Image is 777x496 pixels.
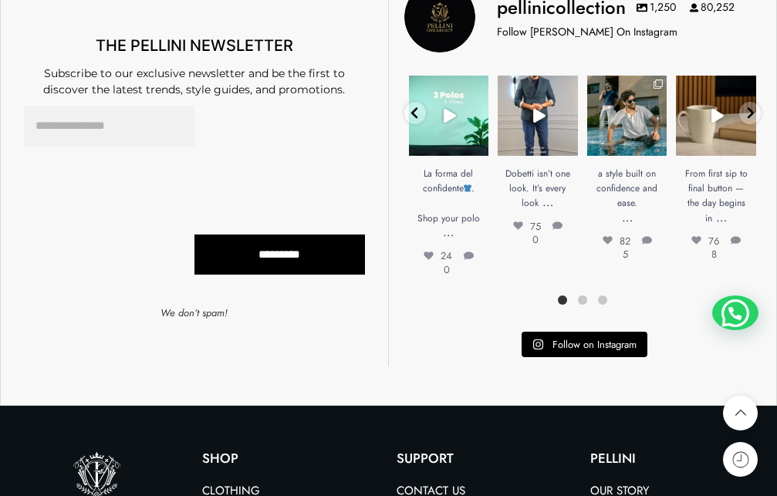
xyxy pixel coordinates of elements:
iframe: reCAPTCHA [194,106,321,217]
a: … [443,223,454,241]
a: … [716,208,727,226]
span: Subscribe to our exclusive newsletter and be the first to discover the latest trends, style guide... [43,66,345,96]
a: … [542,193,553,211]
span: From first sip to final button — the day begins in [685,167,748,225]
a: Instagram Follow on Instagram [522,332,647,358]
span: Dobetti isn’t one look. It’s every look [505,167,570,210]
span: 24 [424,248,452,263]
p: SUPPORT [397,452,576,465]
span: 8 [711,234,745,262]
p: Follow [PERSON_NAME] On Instagram [497,24,677,40]
span: 5 [623,234,656,262]
span: THE PELLINI NEWSLETTER [96,36,293,55]
span: a style built on confidence and ease. [596,167,657,210]
em: We don’t spam! [160,305,228,320]
span: 0 [444,248,478,277]
span: La forma del confidente . Shop your polo [417,167,480,225]
span: 75 [513,219,541,234]
p: PELLINI [590,452,769,465]
img: 👕 [464,184,471,192]
span: 0 [532,219,566,248]
svg: Instagram [532,339,544,350]
span: 82 [603,234,630,248]
p: Shop [202,452,381,465]
a: … [622,208,633,226]
span: Follow on Instagram [552,337,637,352]
span: 76 [691,234,719,248]
input: Email Address * [24,106,194,147]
